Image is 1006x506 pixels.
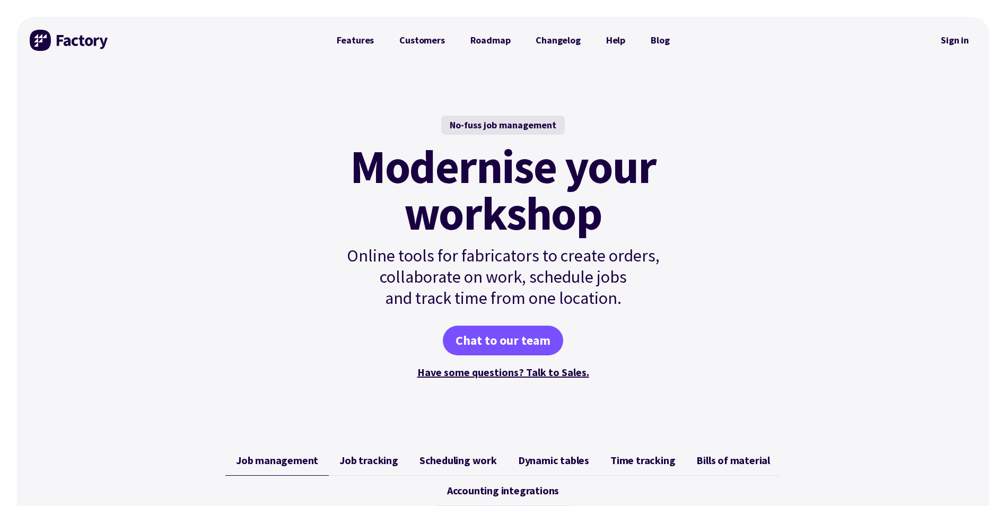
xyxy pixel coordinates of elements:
iframe: Chat Widget [953,455,1006,506]
a: Customers [387,30,457,51]
span: Time tracking [610,454,675,467]
a: Have some questions? Talk to Sales. [417,365,589,379]
nav: Secondary Navigation [933,28,976,53]
span: Job management [236,454,318,467]
div: No-fuss job management [441,116,565,135]
span: Dynamic tables [518,454,589,467]
span: Accounting integrations [447,484,559,497]
mark: Modernise your workshop [350,143,656,237]
p: Online tools for fabricators to create orders, collaborate on work, schedule jobs and track time ... [324,245,683,309]
a: Chat to our team [443,326,563,355]
span: Job tracking [339,454,398,467]
a: Roadmap [458,30,523,51]
a: Sign in [933,28,976,53]
a: Help [593,30,638,51]
span: Scheduling work [419,454,497,467]
span: Bills of material [696,454,770,467]
a: Features [324,30,387,51]
a: Changelog [523,30,593,51]
a: Blog [638,30,682,51]
img: Factory [30,30,109,51]
nav: Primary Navigation [324,30,683,51]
